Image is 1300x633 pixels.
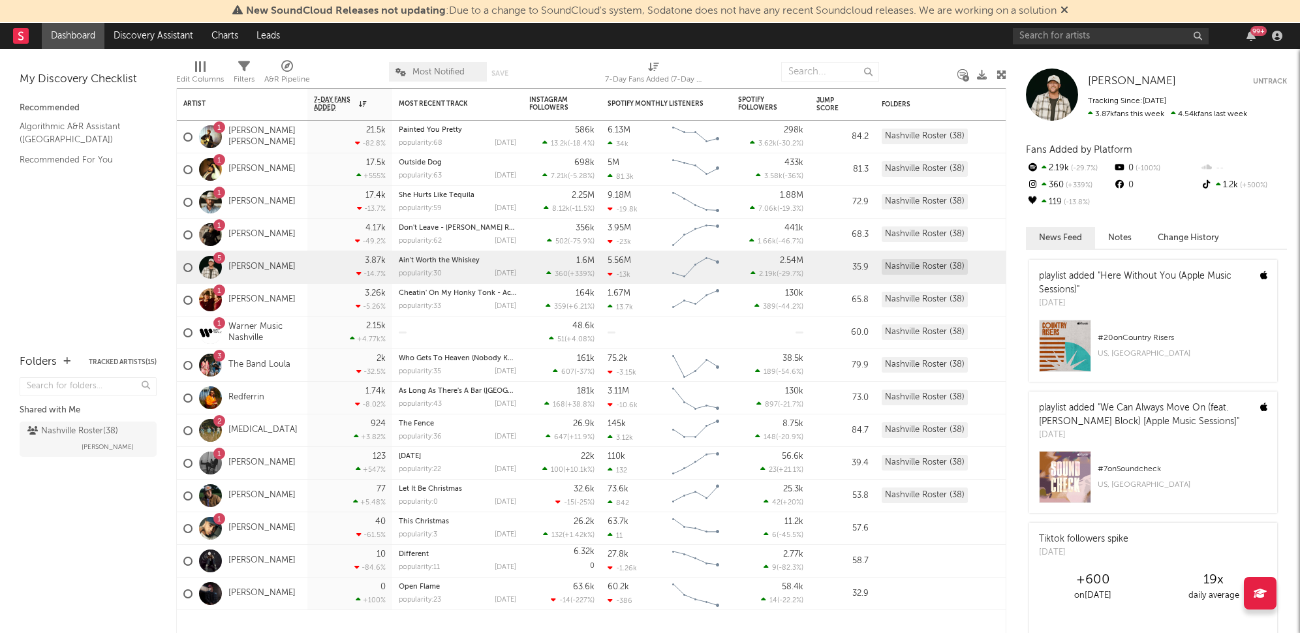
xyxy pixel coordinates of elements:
[572,206,593,213] span: -11.5 %
[779,206,801,213] span: -19.3 %
[202,23,247,49] a: Charts
[399,127,516,134] div: Painted You Pretty
[356,270,386,278] div: -14.7 %
[353,498,386,506] div: +5.48 %
[816,488,869,504] div: 53.8
[778,369,801,376] span: -54.6 %
[782,420,803,428] div: 8.75k
[755,367,803,376] div: ( )
[542,172,595,180] div: ( )
[357,204,386,213] div: -13.7 %
[576,369,593,376] span: -37 %
[495,433,516,440] div: [DATE]
[20,354,57,370] div: Folders
[399,205,442,212] div: popularity: 59
[1095,227,1145,249] button: Notes
[1029,451,1277,513] a: #7onSoundcheckUS, [GEOGRAPHIC_DATA]
[399,368,441,375] div: popularity: 35
[666,382,725,414] svg: Chart title
[666,414,725,447] svg: Chart title
[1113,160,1199,177] div: 0
[783,485,803,493] div: 25.3k
[1026,194,1113,211] div: 119
[1062,199,1090,206] span: -13.8 %
[758,140,777,147] span: 3.62k
[399,486,516,493] div: Let It Be Christmas
[882,259,968,275] div: Nashville Roster (38)
[577,387,595,395] div: 181k
[552,206,570,213] span: 8.12k
[816,97,849,112] div: Jump Score
[495,205,516,212] div: [DATE]
[666,284,725,316] svg: Chart title
[666,219,725,251] svg: Chart title
[228,262,296,273] a: [PERSON_NAME]
[567,401,593,409] span: +38.8 %
[399,401,442,408] div: popularity: 43
[1039,403,1239,426] a: "We Can Always Move On (feat. [PERSON_NAME] Block) [Apple Music Sessions]"
[882,129,968,144] div: Nashville Roster (38)
[581,452,595,461] div: 22k
[780,256,803,265] div: 2.54M
[1026,177,1113,194] div: 360
[758,238,776,245] span: 1.66k
[399,420,516,427] div: The Fence
[354,433,386,441] div: +3.82 %
[882,487,968,503] div: Nashville Roster (38)
[495,368,516,375] div: [DATE]
[1088,75,1176,88] a: [PERSON_NAME]
[570,271,593,278] span: +339 %
[246,6,446,16] span: New SoundCloud Releases not updating
[1060,6,1068,16] span: Dismiss
[228,490,296,501] a: [PERSON_NAME]
[544,400,595,409] div: ( )
[399,583,440,591] a: Open Flame
[356,465,386,474] div: +547 %
[779,271,801,278] span: -29.7 %
[1088,110,1247,118] span: 4.54k fans last week
[399,453,421,460] a: [DATE]
[666,153,725,186] svg: Chart title
[882,422,968,438] div: Nashville Roster (38)
[763,303,776,311] span: 389
[1253,75,1287,88] button: Untrack
[399,127,462,134] a: Painted You Pretty
[89,359,157,365] button: Tracked Artists(15)
[754,302,803,311] div: ( )
[569,434,593,441] span: +11.9 %
[20,72,157,87] div: My Discovery Checklist
[561,369,574,376] span: 607
[1088,97,1166,105] span: Tracking Since: [DATE]
[234,55,255,93] div: Filters
[554,303,566,311] span: 359
[608,191,631,200] div: 9.18M
[1039,271,1231,294] a: "Here Without You (Apple Music Sessions)"
[666,186,725,219] svg: Chart title
[82,439,134,455] span: [PERSON_NAME]
[399,159,442,166] a: Outside Dog
[608,452,625,461] div: 110k
[399,551,429,558] a: Different
[608,354,628,363] div: 75.2k
[365,191,386,200] div: 17.4k
[780,401,801,409] span: -21.7 %
[605,72,703,87] div: 7-Day Fans Added (7-Day Fans Added)
[576,224,595,232] div: 356k
[228,229,296,240] a: [PERSON_NAME]
[495,303,516,310] div: [DATE]
[228,164,296,175] a: [PERSON_NAME]
[574,485,595,493] div: 32.6k
[1200,177,1287,194] div: 1.2k
[228,457,296,469] a: [PERSON_NAME]
[1238,182,1267,189] span: +500 %
[882,100,980,108] div: Folders
[399,257,480,264] a: Ain't Worth the Whiskey
[377,354,386,363] div: 2k
[608,126,630,134] div: 6.13M
[760,465,803,474] div: ( )
[666,480,725,512] svg: Chart title
[816,325,869,341] div: 60.0
[546,433,595,441] div: ( )
[399,257,516,264] div: Ain't Worth the Whiskey
[20,153,144,167] a: Recommended For You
